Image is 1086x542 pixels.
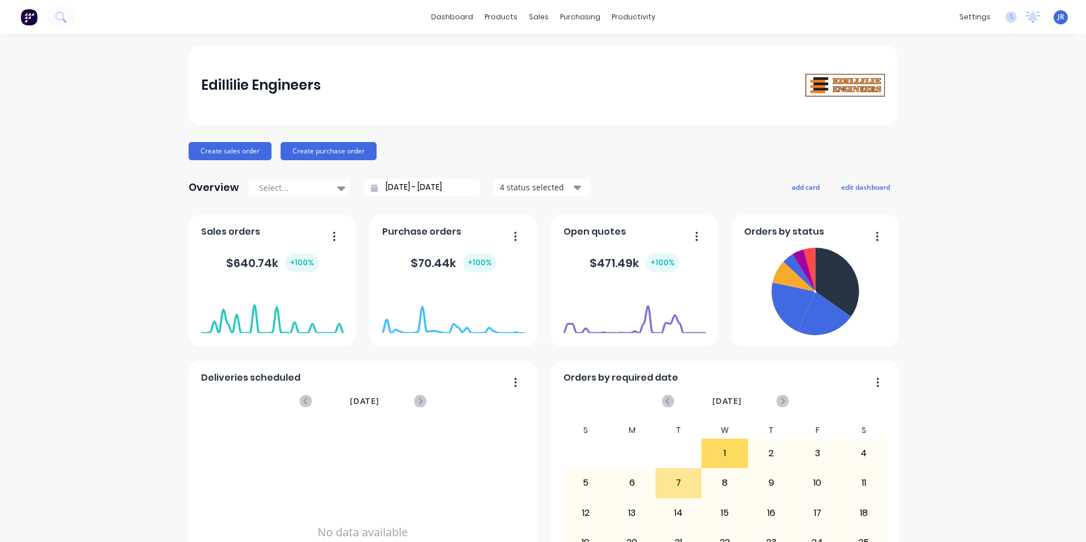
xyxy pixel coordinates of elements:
div: S [563,422,609,439]
div: T [655,422,702,439]
div: 12 [563,499,609,527]
div: + 100 % [646,253,679,272]
span: [DATE] [712,395,742,407]
div: 6 [609,469,655,497]
button: add card [784,180,827,194]
div: $ 471.49k [590,253,679,272]
span: [DATE] [350,395,379,407]
img: Edillilie Engineers [805,74,885,97]
span: Purchase orders [382,225,461,239]
button: edit dashboard [834,180,897,194]
button: Create purchase order [281,142,377,160]
span: Sales orders [201,225,260,239]
div: $ 70.44k [411,253,496,272]
a: dashboard [425,9,479,26]
div: products [479,9,523,26]
div: Overview [189,176,239,199]
div: 15 [702,499,747,527]
div: W [701,422,748,439]
div: S [841,422,887,439]
div: T [748,422,795,439]
span: Orders by required date [563,371,678,385]
div: 10 [795,469,840,497]
div: 2 [749,439,794,468]
div: 11 [841,469,887,497]
div: 7 [656,469,701,497]
div: 8 [702,469,747,497]
img: Factory [20,9,37,26]
div: 9 [749,469,794,497]
div: 13 [609,499,655,527]
button: Create sales order [189,142,271,160]
div: + 100 % [285,253,319,272]
div: 18 [841,499,887,527]
div: 3 [795,439,840,468]
span: JR [1058,12,1064,22]
button: 4 status selected [494,179,590,196]
div: F [794,422,841,439]
div: productivity [606,9,661,26]
div: 4 status selected [500,181,571,193]
div: 4 [841,439,887,468]
div: sales [523,9,554,26]
div: M [609,422,655,439]
span: Open quotes [563,225,626,239]
div: 17 [795,499,840,527]
div: + 100 % [463,253,496,272]
span: Orders by status [744,225,824,239]
div: 5 [563,469,609,497]
div: Edillilie Engineers [201,74,321,97]
div: 16 [749,499,794,527]
div: 14 [656,499,701,527]
div: 1 [702,439,747,468]
div: settings [954,9,996,26]
div: $ 640.74k [226,253,319,272]
div: purchasing [554,9,606,26]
